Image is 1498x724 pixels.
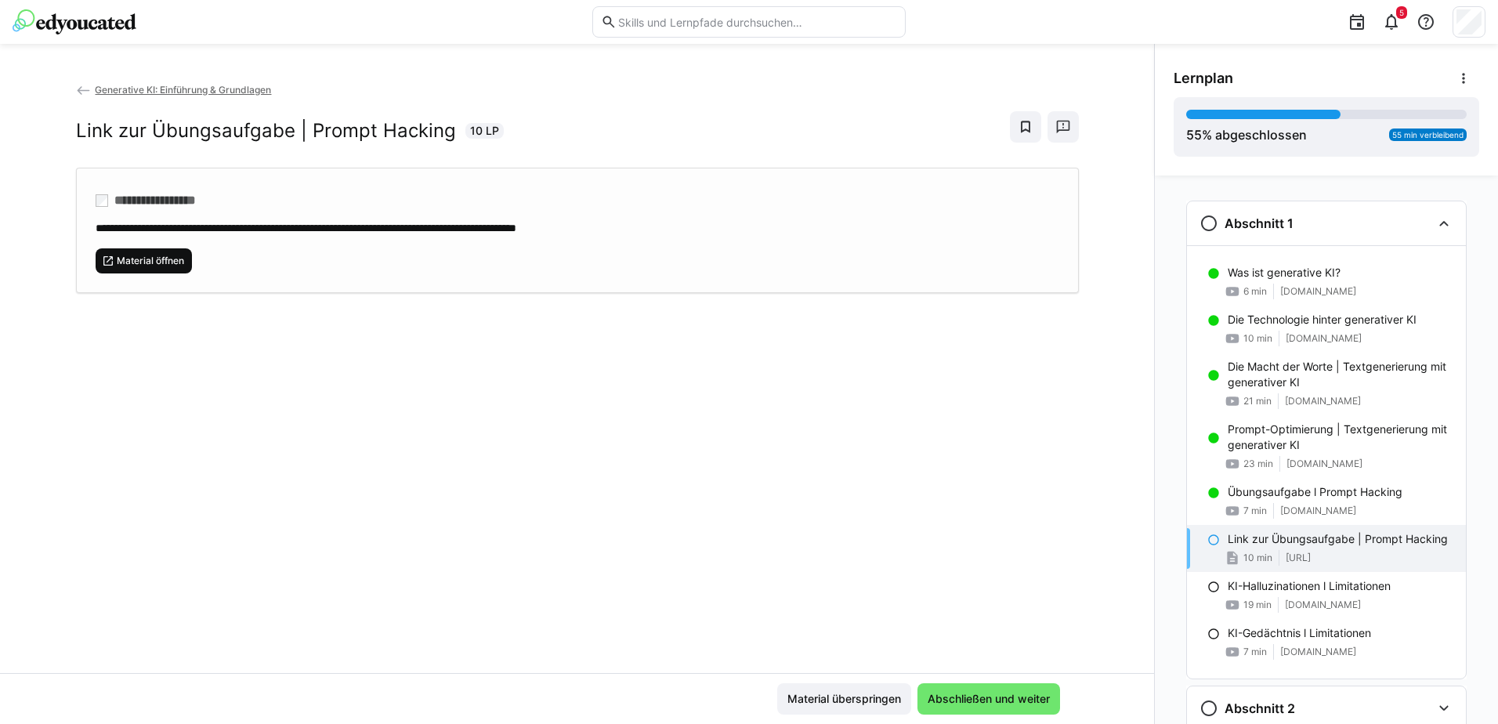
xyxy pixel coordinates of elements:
[617,15,897,29] input: Skills und Lernpfade durchsuchen…
[96,248,193,273] button: Material öffnen
[1243,505,1267,517] span: 7 min
[777,683,911,715] button: Material überspringen
[1225,700,1295,716] h3: Abschnitt 2
[115,255,186,267] span: Material öffnen
[1174,70,1233,87] span: Lernplan
[1243,332,1272,345] span: 10 min
[1228,531,1448,547] p: Link zur Übungsaufgabe | Prompt Hacking
[1225,215,1294,231] h3: Abschnitt 1
[76,119,456,143] h2: Link zur Übungsaufgabe | Prompt Hacking
[76,84,272,96] a: Generative KI: Einführung & Grundlagen
[95,84,271,96] span: Generative KI: Einführung & Grundlagen
[917,683,1060,715] button: Abschließen und weiter
[1228,265,1341,281] p: Was ist generative KI?
[785,691,903,707] span: Material überspringen
[1243,395,1272,407] span: 21 min
[1399,8,1404,17] span: 5
[1228,422,1453,453] p: Prompt-Optimierung | Textgenerierung mit generativer KI
[1186,125,1307,144] div: % abgeschlossen
[1228,625,1371,641] p: KI-Gedächtnis l Limitationen
[1186,127,1202,143] span: 55
[1243,599,1272,611] span: 19 min
[1280,505,1356,517] span: [DOMAIN_NAME]
[1228,312,1417,328] p: Die Technologie hinter generativer KI
[1280,285,1356,298] span: [DOMAIN_NAME]
[925,691,1052,707] span: Abschließen und weiter
[1243,646,1267,658] span: 7 min
[1243,458,1273,470] span: 23 min
[1285,395,1361,407] span: [DOMAIN_NAME]
[1243,285,1267,298] span: 6 min
[1280,646,1356,658] span: [DOMAIN_NAME]
[470,123,499,139] span: 10 LP
[1228,484,1402,500] p: Übungsaufgabe l Prompt Hacking
[1243,552,1272,564] span: 10 min
[1285,599,1361,611] span: [DOMAIN_NAME]
[1228,578,1391,594] p: KI-Halluzinationen l Limitationen
[1286,332,1362,345] span: [DOMAIN_NAME]
[1286,552,1311,564] span: [URL]
[1286,458,1362,470] span: [DOMAIN_NAME]
[1392,130,1464,139] span: 55 min verbleibend
[1228,359,1453,390] p: Die Macht der Worte | Textgenerierung mit generativer KI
